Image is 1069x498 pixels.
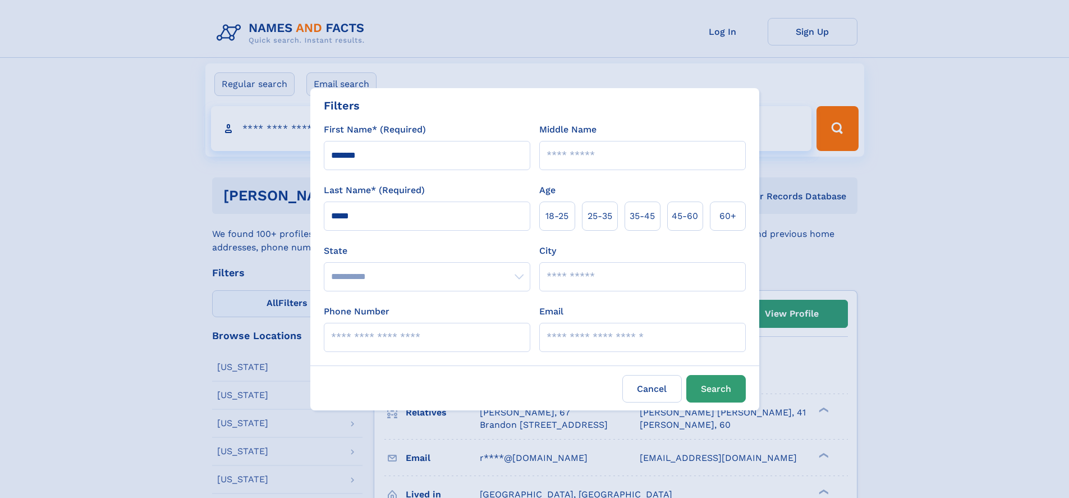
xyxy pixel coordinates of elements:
span: 45‑60 [672,209,698,223]
div: Filters [324,97,360,114]
label: City [539,244,556,258]
label: First Name* (Required) [324,123,426,136]
label: Last Name* (Required) [324,184,425,197]
label: Email [539,305,563,318]
span: 25‑35 [588,209,612,223]
span: 35‑45 [630,209,655,223]
button: Search [686,375,746,403]
label: State [324,244,530,258]
label: Middle Name [539,123,597,136]
span: 18‑25 [545,209,568,223]
label: Age [539,184,556,197]
span: 60+ [719,209,736,223]
label: Cancel [622,375,682,403]
label: Phone Number [324,305,389,318]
